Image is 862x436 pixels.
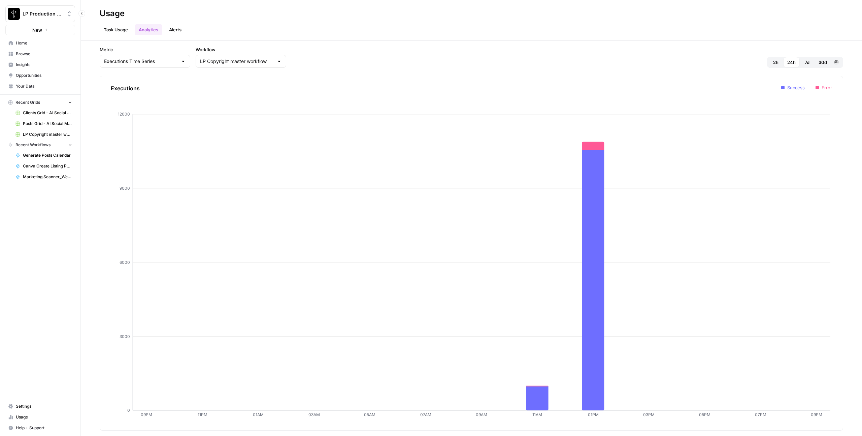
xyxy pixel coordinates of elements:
[805,59,809,66] span: 7d
[5,140,75,150] button: Recent Workflows
[5,97,75,107] button: Recent Grids
[16,425,72,431] span: Help + Support
[12,161,75,172] a: Canva Create Listing Posts (human review to pick properties)
[5,81,75,92] a: Your Data
[15,142,51,148] span: Recent Workflows
[198,412,207,417] tspan: 11PM
[364,412,375,417] tspan: 05AM
[120,260,130,265] tspan: 6000
[23,163,72,169] span: Canva Create Listing Posts (human review to pick properties)
[16,40,72,46] span: Home
[100,46,190,53] label: Metric
[23,10,63,17] span: LP Production Workloads
[16,72,72,79] span: Opportunities
[773,59,778,66] span: 2h
[12,129,75,140] a: LP Copyright master workflow Grid
[768,57,783,68] button: 2h
[815,57,831,68] button: 30d
[5,412,75,423] a: Usage
[532,412,542,417] tspan: 11AM
[476,412,487,417] tspan: 09AM
[16,403,72,409] span: Settings
[5,70,75,81] a: Opportunities
[699,412,710,417] tspan: 05PM
[165,24,186,35] a: Alerts
[100,8,125,19] div: Usage
[120,334,130,339] tspan: 3000
[816,84,832,91] li: Error
[32,27,42,33] span: New
[12,172,75,182] a: Marketing Scanner_Website analysis
[12,107,75,118] a: Clients Grid - AI Social Media
[23,152,72,158] span: Generate Posts Calendar
[16,62,72,68] span: Insights
[15,99,40,105] span: Recent Grids
[5,49,75,59] a: Browse
[16,51,72,57] span: Browse
[811,412,822,417] tspan: 09PM
[196,46,286,53] label: Workflow
[118,112,130,117] tspan: 12000
[5,59,75,70] a: Insights
[23,121,72,127] span: Posts Grid - AI Social Media
[787,59,796,66] span: 24h
[5,423,75,433] button: Help + Support
[200,58,274,65] input: LP Copyright master workflow
[420,412,431,417] tspan: 07AM
[755,412,766,417] tspan: 07PM
[5,5,75,22] button: Workspace: LP Production Workloads
[643,412,655,417] tspan: 03PM
[781,84,805,91] li: Success
[135,24,162,35] a: Analytics
[127,408,130,413] tspan: 0
[819,59,827,66] span: 30d
[23,110,72,116] span: Clients Grid - AI Social Media
[588,412,599,417] tspan: 01PM
[104,58,178,65] input: Executions Time Series
[308,412,320,417] tspan: 03AM
[141,412,152,417] tspan: 09PM
[12,150,75,161] a: Generate Posts Calendar
[120,186,130,191] tspan: 9000
[5,25,75,35] button: New
[16,414,72,420] span: Usage
[12,118,75,129] a: Posts Grid - AI Social Media
[5,38,75,49] a: Home
[5,401,75,412] a: Settings
[16,83,72,89] span: Your Data
[100,24,132,35] a: Task Usage
[23,131,72,137] span: LP Copyright master workflow Grid
[23,174,72,180] span: Marketing Scanner_Website analysis
[8,8,20,20] img: LP Production Workloads Logo
[800,57,815,68] button: 7d
[253,412,264,417] tspan: 01AM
